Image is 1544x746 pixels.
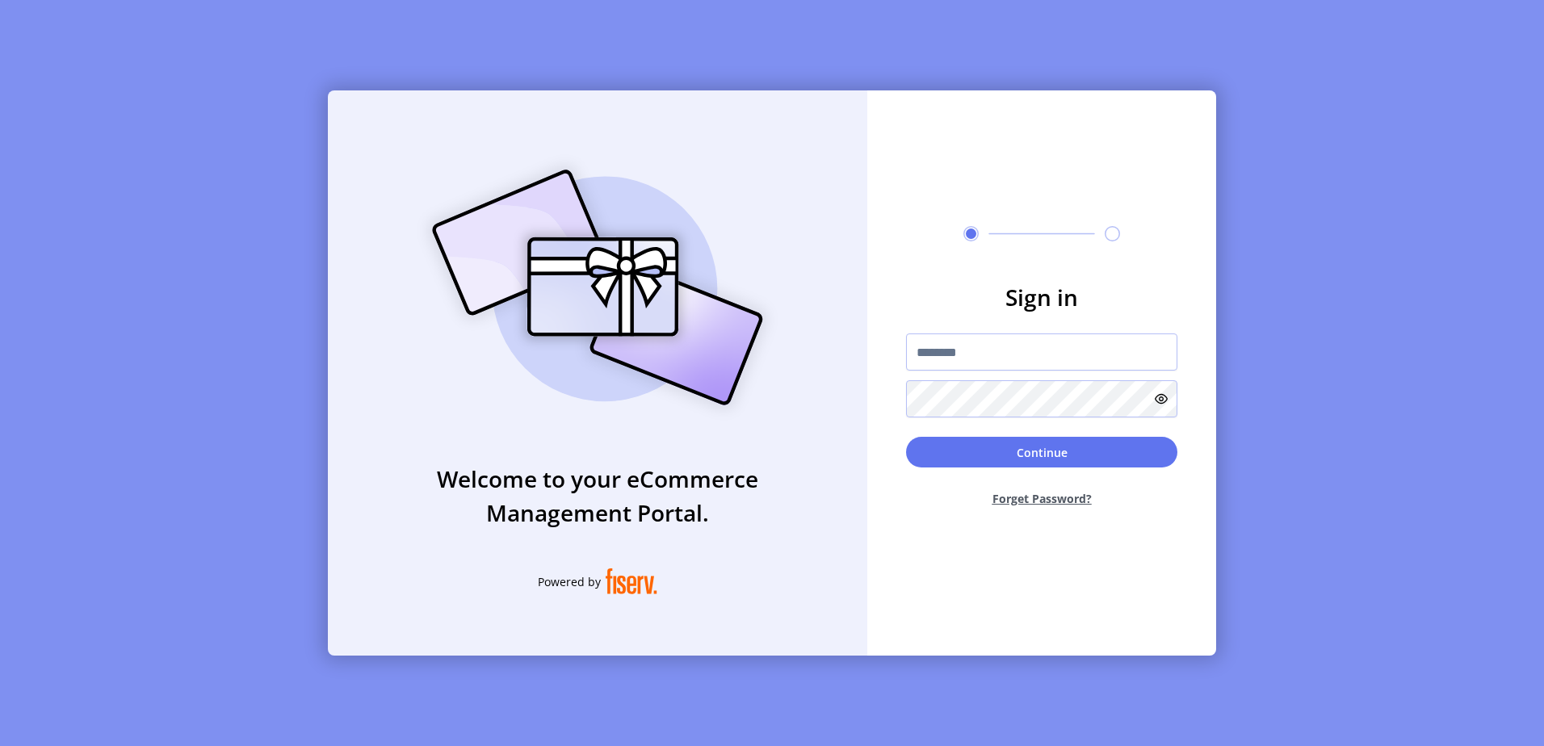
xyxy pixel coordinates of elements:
[906,437,1177,467] button: Continue
[906,477,1177,520] button: Forget Password?
[328,462,867,530] h3: Welcome to your eCommerce Management Portal.
[408,152,787,423] img: card_Illustration.svg
[538,573,601,590] span: Powered by
[906,280,1177,314] h3: Sign in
